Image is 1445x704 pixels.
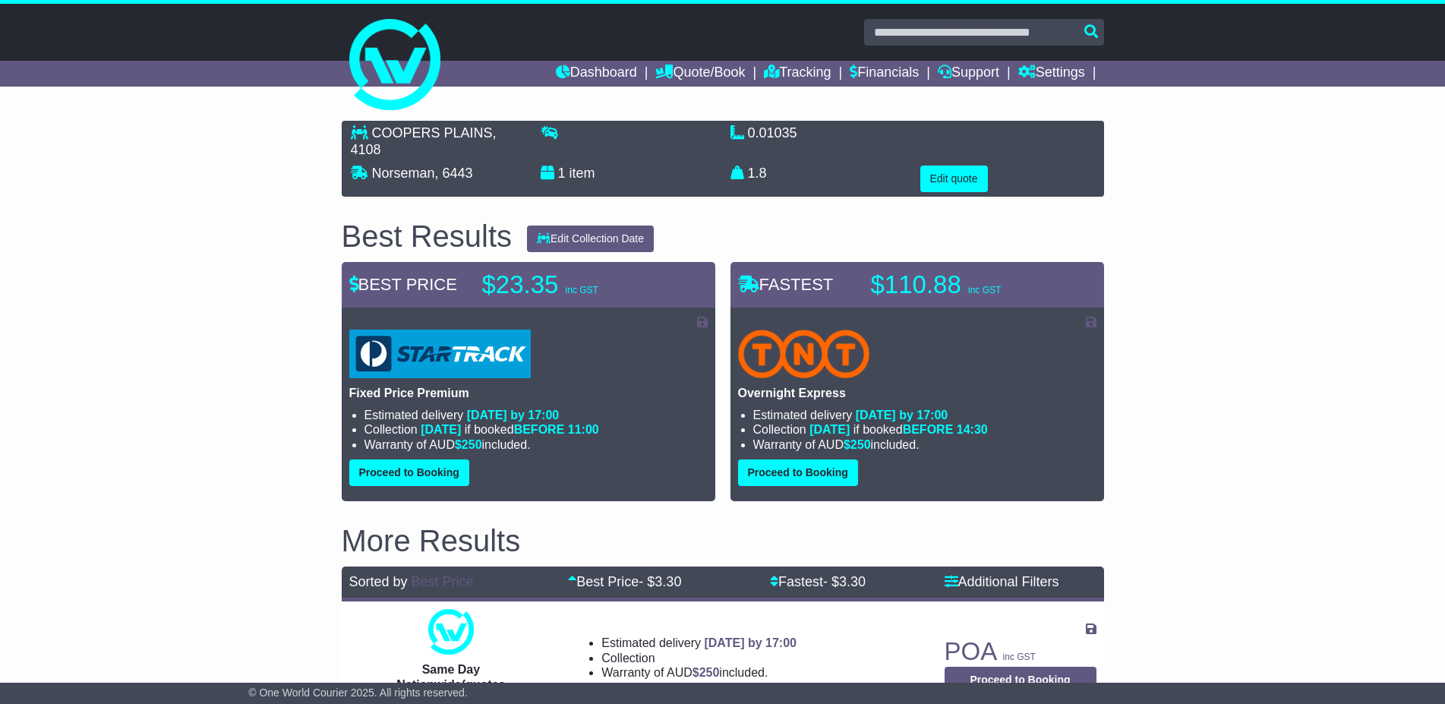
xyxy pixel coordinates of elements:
span: - $ [823,574,866,589]
span: if booked [421,423,598,436]
span: if booked [809,423,987,436]
span: - $ [639,574,681,589]
button: Proceed to Booking [349,459,469,486]
p: Fixed Price Premium [349,386,708,400]
span: © One World Courier 2025. All rights reserved. [248,687,468,699]
span: inc GST [1003,652,1036,662]
span: BEFORE [514,423,565,436]
li: Estimated delivery [753,408,1096,422]
li: Collection [601,651,797,665]
button: Proceed to Booking [738,459,858,486]
a: Additional Filters [945,574,1059,589]
a: Quote/Book [655,61,745,87]
span: BEST PRICE [349,275,457,294]
span: FASTEST [738,275,834,294]
img: One World Courier: Same Day Nationwide(quotes take 0.5-1 hour) [428,609,474,655]
span: Norseman [372,166,435,181]
span: 3.30 [655,574,681,589]
li: Warranty of AUD included. [753,437,1096,452]
a: Dashboard [556,61,637,87]
span: 11:00 [568,423,599,436]
a: Settings [1018,61,1085,87]
span: 1 [558,166,566,181]
h2: More Results [342,524,1104,557]
span: [DATE] by 17:00 [467,409,560,421]
span: 3.30 [839,574,866,589]
a: Financials [850,61,919,87]
span: [DATE] [421,423,461,436]
span: inc GST [566,285,598,295]
span: , 6443 [435,166,473,181]
a: Tracking [764,61,831,87]
span: $ [455,438,482,451]
span: Sorted by [349,574,408,589]
span: 250 [462,438,482,451]
p: Overnight Express [738,386,1096,400]
button: Edit Collection Date [527,226,654,252]
span: 1.8 [748,166,767,181]
img: TNT Domestic: Overnight Express [738,330,870,378]
p: POA [945,636,1096,667]
div: Best Results [334,219,520,253]
li: Collection [364,422,708,437]
p: $110.88 [871,270,1061,300]
span: BEFORE [903,423,954,436]
a: Best Price- $3.30 [568,574,681,589]
span: [DATE] [809,423,850,436]
a: Support [938,61,999,87]
a: Best Price [412,574,474,589]
span: 250 [850,438,871,451]
span: 250 [699,666,720,679]
li: Warranty of AUD included. [364,437,708,452]
span: 0.01035 [748,125,797,140]
li: Estimated delivery [364,408,708,422]
p: $23.35 [482,270,672,300]
span: item [569,166,595,181]
button: Proceed to Booking [945,667,1096,693]
span: $ [844,438,871,451]
span: $ [693,666,720,679]
img: StarTrack: Fixed Price Premium [349,330,531,378]
span: COOPERS PLAINS [372,125,493,140]
li: Warranty of AUD included. [601,665,797,680]
span: inc GST [968,285,1001,295]
span: , 4108 [351,125,497,157]
a: Fastest- $3.30 [770,574,866,589]
span: [DATE] by 17:00 [704,636,797,649]
li: Estimated delivery [601,636,797,650]
span: [DATE] by 17:00 [856,409,948,421]
button: Edit quote [920,166,988,192]
span: 14:30 [957,423,988,436]
li: Collection [753,422,1096,437]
